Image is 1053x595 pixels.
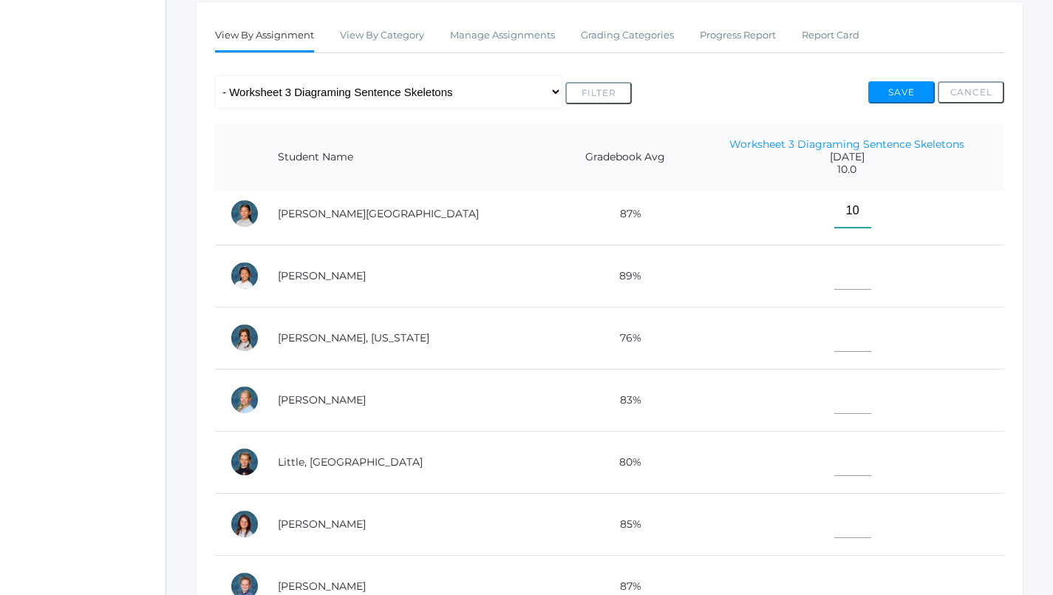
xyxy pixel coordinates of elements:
a: [PERSON_NAME] [278,269,366,282]
div: Chloe Lewis [230,385,259,415]
a: Worksheet 3 Diagraming Sentence Skeletons [729,137,964,151]
div: Savannah Little [230,447,259,477]
button: Save [868,81,935,103]
a: Report Card [802,21,859,50]
td: 85% [560,493,690,555]
td: 89% [560,245,690,307]
td: 83% [560,369,690,431]
td: 87% [560,183,690,245]
a: [PERSON_NAME] [278,579,366,593]
a: Little, [GEOGRAPHIC_DATA] [278,455,423,469]
th: Gradebook Avg [560,123,690,191]
a: View By Assignment [215,21,314,52]
button: Cancel [938,81,1004,103]
a: [PERSON_NAME][GEOGRAPHIC_DATA] [278,207,479,220]
a: [PERSON_NAME] [278,517,366,531]
a: Manage Assignments [450,21,555,50]
td: 80% [560,431,690,493]
div: Lila Lau [230,261,259,290]
div: Sofia La Rosa [230,199,259,228]
a: View By Category [340,21,424,50]
a: [PERSON_NAME], [US_STATE] [278,331,429,344]
th: Student Name [263,123,560,191]
button: Filter [565,82,632,104]
td: 76% [560,307,690,369]
span: [DATE] [705,151,989,163]
span: 10.0 [705,163,989,176]
div: Maggie Oram [230,509,259,539]
a: [PERSON_NAME] [278,393,366,407]
div: Georgia Lee [230,323,259,353]
a: Grading Categories [581,21,674,50]
a: Progress Report [700,21,776,50]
